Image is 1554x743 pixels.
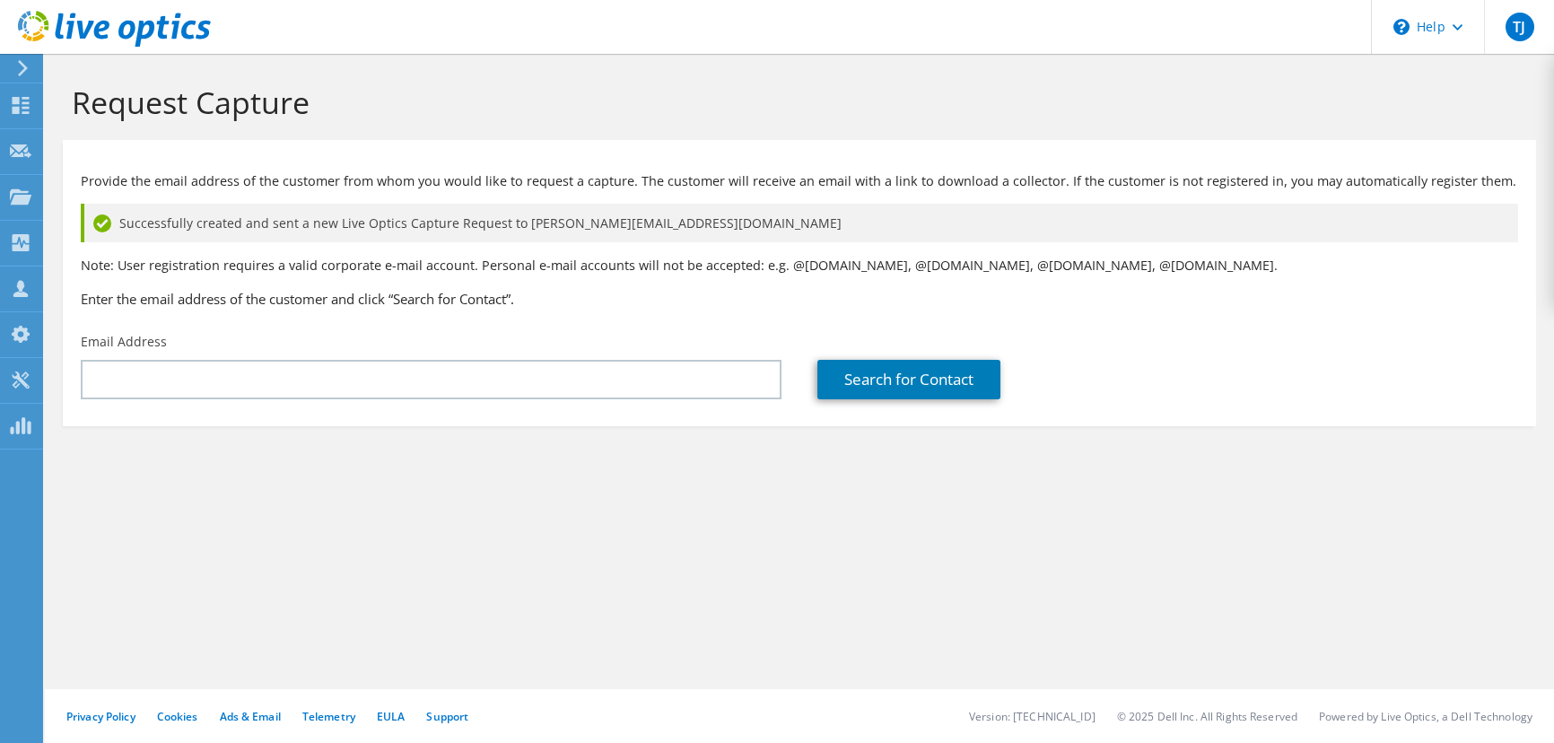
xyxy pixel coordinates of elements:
[969,709,1096,724] li: Version: [TECHNICAL_ID]
[157,709,198,724] a: Cookies
[817,360,1000,399] a: Search for Contact
[302,709,355,724] a: Telemetry
[1117,709,1297,724] li: © 2025 Dell Inc. All Rights Reserved
[72,83,1518,121] h1: Request Capture
[81,333,167,351] label: Email Address
[66,709,135,724] a: Privacy Policy
[1393,19,1410,35] svg: \n
[81,289,1518,309] h3: Enter the email address of the customer and click “Search for Contact”.
[119,214,842,233] span: Successfully created and sent a new Live Optics Capture Request to [PERSON_NAME][EMAIL_ADDRESS][D...
[377,709,405,724] a: EULA
[1319,709,1532,724] li: Powered by Live Optics, a Dell Technology
[81,171,1518,191] p: Provide the email address of the customer from whom you would like to request a capture. The cust...
[426,709,468,724] a: Support
[220,709,281,724] a: Ads & Email
[1506,13,1534,41] span: TJ
[81,256,1518,275] p: Note: User registration requires a valid corporate e-mail account. Personal e-mail accounts will ...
